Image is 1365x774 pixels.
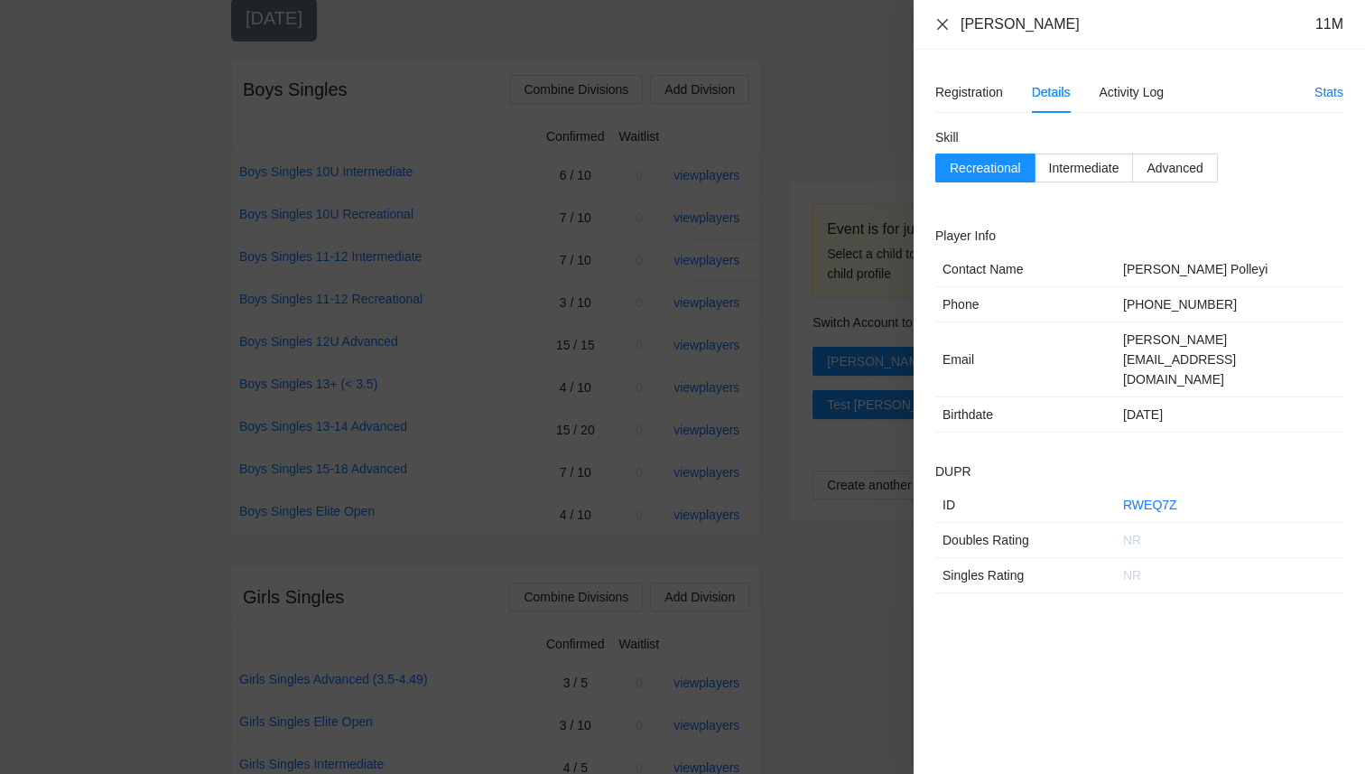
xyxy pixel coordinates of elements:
[1100,82,1165,102] div: Activity Log
[1116,397,1343,433] td: [DATE]
[935,82,1003,102] div: Registration
[961,14,1080,34] div: [PERSON_NAME]
[935,462,1343,481] h2: DUPR
[935,397,1116,433] td: Birthdate
[1123,533,1141,547] span: NR
[1032,82,1071,102] div: Details
[1049,161,1119,175] span: Intermediate
[1147,161,1202,175] span: Advanced
[935,558,1116,593] td: Singles Rating
[935,488,1116,523] td: ID
[1123,568,1141,583] span: NR
[935,252,1116,287] td: Contact Name
[1116,322,1343,397] td: [PERSON_NAME][EMAIL_ADDRESS][DOMAIN_NAME]
[1315,14,1343,34] div: 11M
[935,127,1343,147] h2: Skill
[1314,85,1343,99] a: Stats
[935,226,1343,246] h2: Player Info
[935,322,1116,397] td: Email
[935,287,1116,322] td: Phone
[935,523,1116,558] td: Doubles Rating
[1116,252,1343,287] td: [PERSON_NAME] Polleyi
[935,17,950,33] button: Close
[935,17,950,32] span: close
[1116,287,1343,322] td: [PHONE_NUMBER]
[1123,498,1177,512] a: RWEQ7Z
[950,161,1021,175] span: Recreational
